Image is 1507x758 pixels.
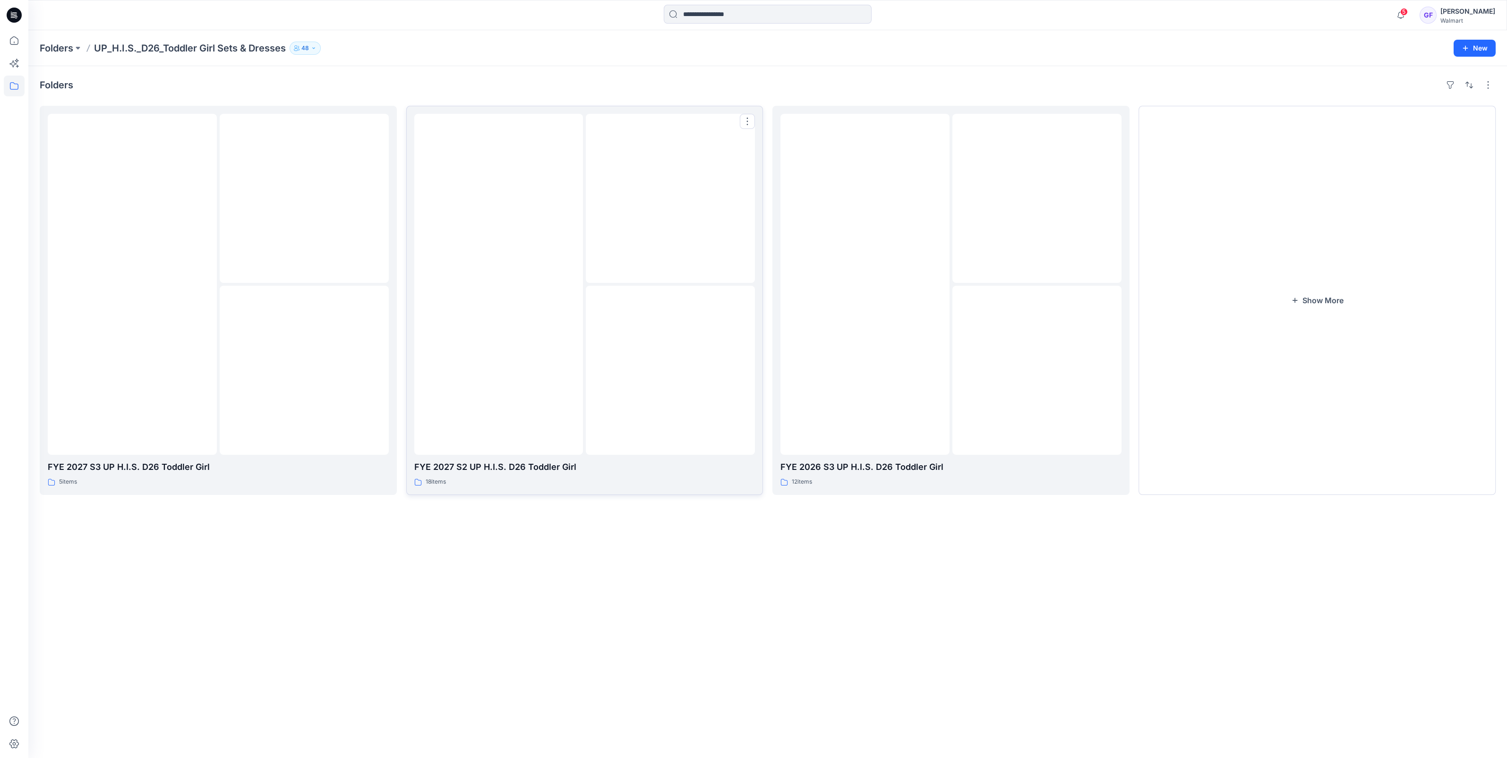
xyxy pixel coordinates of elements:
[1139,106,1496,495] button: Show More
[48,460,389,474] p: FYE 2027 S3 UP H.I.S. D26 Toddler Girl
[301,43,309,53] p: 48
[792,477,812,487] p: 12 items
[414,460,755,474] p: FYE 2027 S2 UP H.I.S. D26 Toddler Girl
[290,42,321,55] button: 48
[772,106,1130,495] a: folder 1folder 2folder 3FYE 2026 S3 UP H.I.S. D26 Toddler Girl12items
[1420,7,1437,24] div: GF
[1440,6,1495,17] div: [PERSON_NAME]
[40,79,73,91] h4: Folders
[40,42,73,55] a: Folders
[780,460,1122,474] p: FYE 2026 S3 UP H.I.S. D26 Toddler Girl
[40,106,397,495] a: folder 1folder 2folder 3FYE 2027 S3 UP H.I.S. D26 Toddler Girl5items
[1400,8,1408,16] span: 5
[1454,40,1496,57] button: New
[406,106,763,495] a: folder 1folder 2folder 3FYE 2027 S2 UP H.I.S. D26 Toddler Girl18items
[1440,17,1495,24] div: Walmart
[426,477,446,487] p: 18 items
[59,477,77,487] p: 5 items
[94,42,286,55] p: UP_H.I.S._D26_Toddler Girl Sets & Dresses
